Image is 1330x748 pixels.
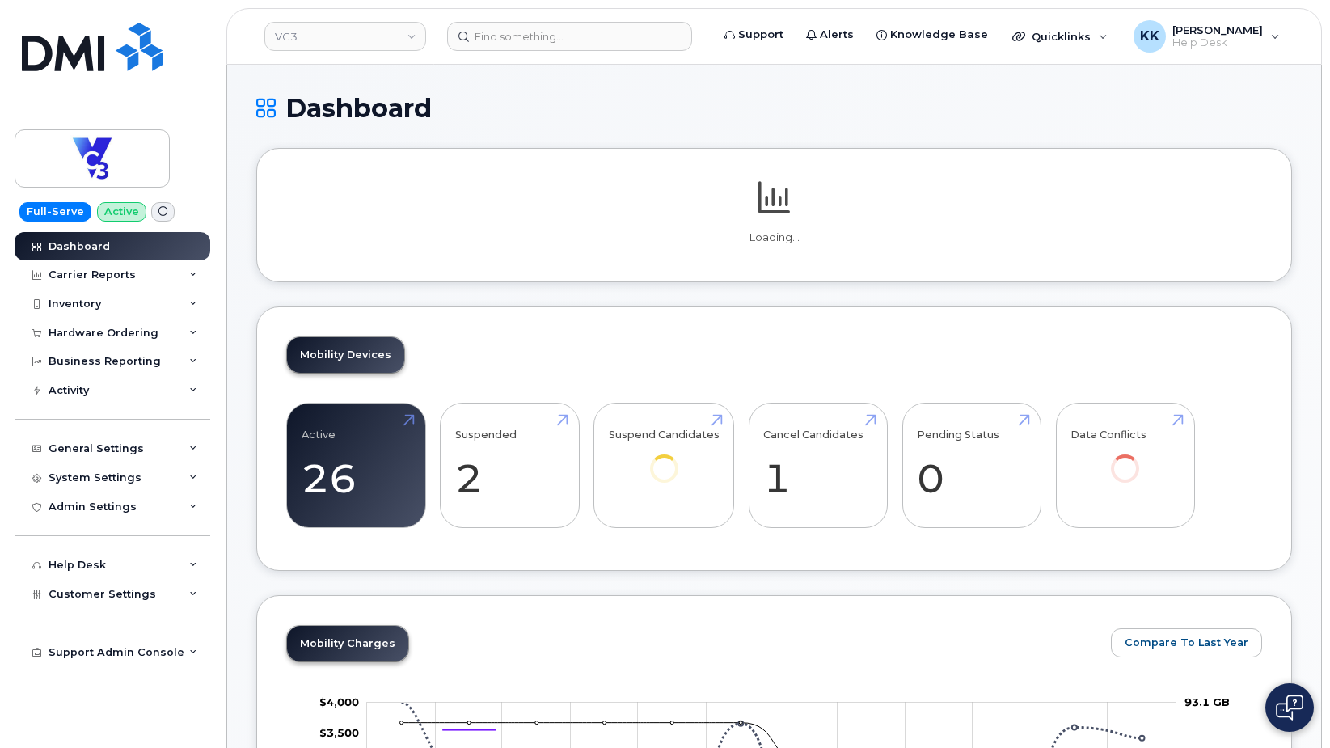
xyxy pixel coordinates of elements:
[287,337,404,373] a: Mobility Devices
[319,695,359,708] g: $0
[319,726,359,739] g: $0
[1184,695,1230,708] tspan: 93.1 GB
[917,412,1026,519] a: Pending Status 0
[1070,412,1180,505] a: Data Conflicts
[256,94,1292,122] h1: Dashboard
[319,695,359,708] tspan: $4,000
[609,412,720,505] a: Suspend Candidates
[1276,695,1303,721] img: Open chat
[286,230,1262,245] p: Loading...
[319,726,359,739] tspan: $3,500
[1111,628,1262,657] button: Compare To Last Year
[455,412,564,519] a: Suspended 2
[763,412,872,519] a: Cancel Candidates 1
[302,412,411,519] a: Active 26
[1125,635,1248,650] span: Compare To Last Year
[287,626,408,661] a: Mobility Charges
